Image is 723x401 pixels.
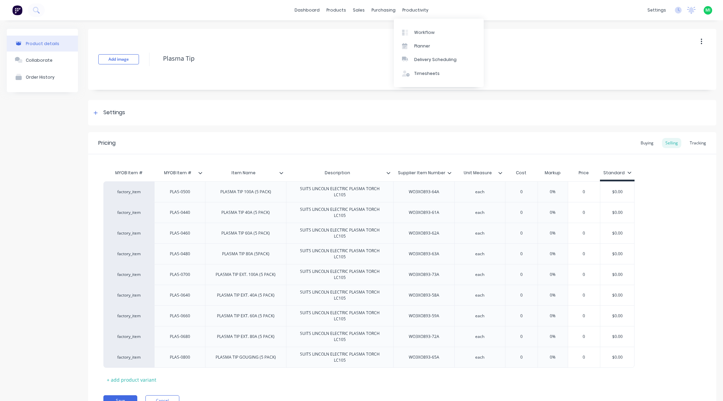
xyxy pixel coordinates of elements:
[7,68,78,85] button: Order History
[463,249,497,258] div: each
[414,57,457,63] div: Delivery Scheduling
[504,328,538,345] div: 0
[567,245,601,262] div: 0
[210,353,281,362] div: PLASMA TIP GOUGING (5 PACK)
[504,307,538,324] div: 0
[393,164,450,181] div: Supplier Item Number
[505,166,538,180] div: Cost
[536,349,570,366] div: 0%
[110,313,147,319] div: factory_item
[205,164,282,181] div: Item Name
[394,53,484,66] a: Delivery Scheduling
[567,307,601,324] div: 0
[110,189,147,195] div: factory_item
[504,225,538,242] div: 0
[163,187,197,196] div: PLAS-0500
[212,312,280,320] div: PLASMA TIP EXT. 60A (5 PACK)
[110,209,147,216] div: factory_item
[103,181,635,202] div: factory_itemPLAS-0500PLASMA TIP 100A (5 PACK)SUITS LINCOLN ELECTRIC PLASMA TORCH LC105WO3XO893-64...
[686,138,709,148] div: Tracking
[463,332,497,341] div: each
[103,108,125,117] div: Settings
[210,270,281,279] div: PLASMA TIP EXT. 100A (5 PACK)
[103,326,635,347] div: factory_itemPLAS-0680PLASMA TIP EXT. 80A (5 PACK)SUITS LINCOLN ELECTRIC PLASMA TORCH LC105WO3XO89...
[7,36,78,52] button: Product details
[536,287,570,304] div: 0%
[289,308,391,323] div: SUITS LINCOLN ELECTRIC PLASMA TORCH LC105
[289,184,391,199] div: SUITS LINCOLN ELECTRIC PLASMA TORCH LC105
[103,223,635,243] div: factory_itemPLAS-0460PLASMA TIP 60A (5 PACK)SUITS LINCOLN ELECTRIC PLASMA TORCH LC105WO3XO893-62A...
[403,291,445,300] div: WO3XO893-58A
[454,164,501,181] div: Unit Measure
[12,5,22,15] img: Factory
[154,166,205,180] div: MYOB Item #
[216,229,275,238] div: PLASMA TIP 60A (5 PACK)
[26,58,53,63] div: Collaborate
[289,329,391,344] div: SUITS LINCOLN ELECTRIC PLASMA TORCH LC105
[463,270,497,279] div: each
[567,225,601,242] div: 0
[394,25,484,39] a: Workflow
[110,292,147,298] div: factory_item
[154,164,201,181] div: MYOB Item #
[536,225,570,242] div: 0%
[463,291,497,300] div: each
[536,328,570,345] div: 0%
[567,266,601,283] div: 0
[403,270,445,279] div: WO3XO893-73A
[403,249,445,258] div: WO3XO893-63A
[600,245,634,262] div: $0.00
[403,312,445,320] div: WO3XO893-59A
[291,5,323,15] a: dashboard
[567,349,601,366] div: 0
[536,266,570,283] div: 0%
[504,245,538,262] div: 0
[536,307,570,324] div: 0%
[600,287,634,304] div: $0.00
[463,353,497,362] div: each
[103,202,635,223] div: factory_itemPLAS-0440PLASMA TIP 40A (5 PACK)SUITS LINCOLN ELECTRIC PLASMA TORCH LC105WO3XO893-61A...
[454,166,505,180] div: Unit Measure
[393,166,454,180] div: Supplier Item Number
[463,187,497,196] div: each
[394,67,484,80] a: Timesheets
[163,270,197,279] div: PLAS-0700
[103,285,635,305] div: factory_itemPLAS-0640PLASMA TIP EXT. 40A (5 PACK)SUITS LINCOLN ELECTRIC PLASMA TORCH LC105WO3XO89...
[323,5,349,15] div: products
[205,166,286,180] div: Item Name
[600,307,634,324] div: $0.00
[98,54,139,64] button: Add image
[286,166,394,180] div: Description
[414,71,440,77] div: Timesheets
[26,75,55,80] div: Order History
[403,187,445,196] div: WO3XO893-64A
[603,170,631,176] div: Standard
[463,208,497,217] div: each
[217,249,275,258] div: PLASMA TIP 80A (5PACK)
[163,208,197,217] div: PLAS-0440
[662,138,681,148] div: Selling
[637,138,657,148] div: Buying
[103,243,635,264] div: factory_itemPLAS-0480PLASMA TIP 80A (5PACK)SUITS LINCOLN ELECTRIC PLASMA TORCH LC105WO3XO893-63Ae...
[504,266,538,283] div: 0
[163,291,197,300] div: PLAS-0640
[286,164,389,181] div: Description
[215,187,277,196] div: PLASMA TIP 100A (5 PACK)
[600,204,634,221] div: $0.00
[163,332,197,341] div: PLAS-0680
[567,204,601,221] div: 0
[110,272,147,278] div: factory_item
[110,354,147,360] div: factory_item
[504,287,538,304] div: 0
[368,5,399,15] div: purchasing
[289,288,391,303] div: SUITS LINCOLN ELECTRIC PLASMA TORCH LC105
[26,41,59,46] div: Product details
[349,5,368,15] div: sales
[403,332,445,341] div: WO3XO893-72A
[212,332,280,341] div: PLASMA TIP EXT. 80A (5 PACK)
[567,287,601,304] div: 0
[103,305,635,326] div: factory_itemPLAS-0660PLASMA TIP EXT. 60A (5 PACK)SUITS LINCOLN ELECTRIC PLASMA TORCH LC105WO3XO89...
[163,353,197,362] div: PLAS-0800
[110,230,147,236] div: factory_item
[289,226,391,241] div: SUITS LINCOLN ELECTRIC PLASMA TORCH LC105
